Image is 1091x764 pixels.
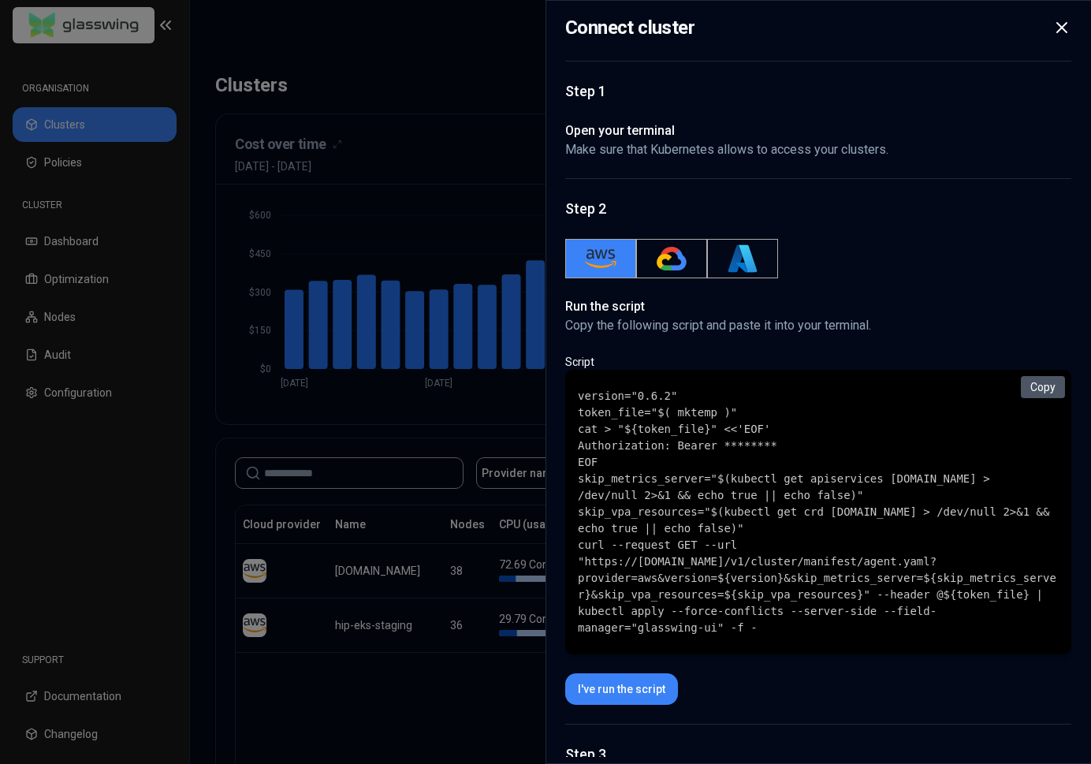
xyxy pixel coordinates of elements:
code: version="0.6.2" token_file="$( mktemp )" cat > "${token_file}" <<'EOF' Authorization: Bearer ****... [578,388,1059,636]
img: GKE [656,243,687,274]
button: Copy [1021,376,1065,398]
h1: Step 2 [565,198,1071,220]
img: AWS [585,243,616,274]
h1: Open your terminal [565,121,888,140]
button: GKE [636,239,707,278]
h2: Connect cluster [565,13,694,42]
button: Azure [707,239,778,278]
button: I've run the script [565,673,678,705]
p: Make sure that Kubernetes allows to access your clusters. [565,140,888,159]
h1: Run the script [565,297,1071,316]
p: Script [565,354,1071,370]
h1: Step 1 [565,80,1071,102]
img: Azure [727,243,758,274]
p: Copy the following script and paste it into your terminal. [565,316,1071,335]
button: AWS [565,239,636,278]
